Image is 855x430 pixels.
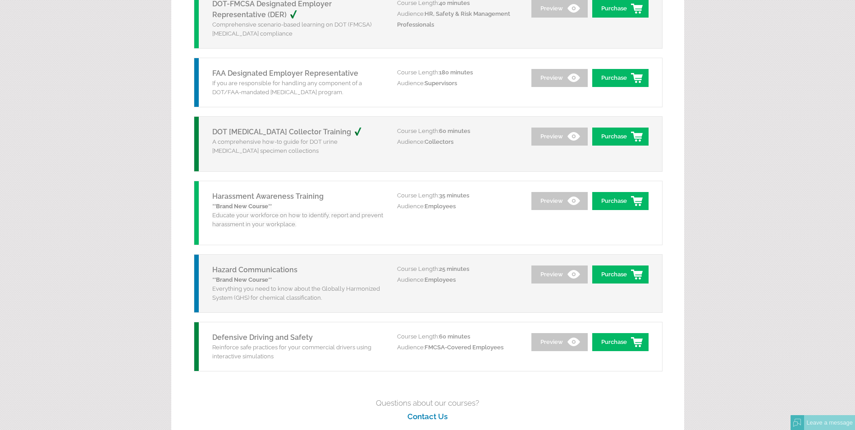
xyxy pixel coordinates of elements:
[592,265,649,284] a: Purchase
[425,344,503,351] span: FMCSA-Covered Employees
[397,342,519,353] p: Audience:
[212,137,384,156] p: A comprehensive how-to guide for DOT urine [MEDICAL_DATA] specimen collections
[425,138,453,145] span: Collectors
[397,10,510,28] span: HR, Safety & Risk Management Professionals
[212,276,272,283] strong: **Brand New Course**
[212,275,384,302] p: Everything you need to know about the Globally Harmonized System (GHS) for chemical classification.
[212,203,272,210] strong: **Brand New Course**
[212,343,384,361] p: Reinforce safe practices for your commercial drivers using interactive simulations
[407,412,448,421] a: Contact Us
[397,201,519,212] p: Audience:
[804,415,855,430] div: Leave a message
[592,192,649,210] a: Purchase
[397,274,519,285] p: Audience:
[212,265,297,274] a: Hazard Communications
[439,333,470,340] span: 60 minutes
[439,69,473,76] span: 180 minutes
[397,190,519,201] p: Course Length:
[397,137,519,147] p: Audience:
[592,333,649,351] a: Purchase
[212,21,371,37] span: Comprehensive scenario-based learning on DOT (FMCSA) [MEDICAL_DATA] compliance
[212,128,371,136] a: DOT [MEDICAL_DATA] Collector Training
[397,9,519,30] p: Audience:
[212,203,383,228] span: Educate your workforce on how to identify, report and prevent harassment in your workplace.
[212,192,324,201] a: Harassment Awareness Training
[212,69,358,78] a: FAA Designated Employer Representative
[439,265,469,272] span: 25 minutes
[212,333,313,342] a: Defensive Driving and Safety
[531,128,588,146] a: Preview
[397,78,519,89] p: Audience:
[425,203,456,210] span: Employees
[212,79,384,97] p: If you are responsible for handling any component of a DOT/FAA-mandated [MEDICAL_DATA] program.
[425,80,457,87] span: Supervisors
[793,419,801,427] img: Offline
[171,396,684,410] h4: Questions about our courses?
[531,192,588,210] a: Preview
[439,128,470,134] span: 60 minutes
[592,69,649,87] a: Purchase
[425,276,456,283] span: Employees
[531,265,588,284] a: Preview
[531,69,588,87] a: Preview
[592,128,649,146] a: Purchase
[397,331,519,342] p: Course Length:
[397,67,519,78] p: Course Length:
[531,333,588,351] a: Preview
[397,126,519,137] p: Course Length:
[439,192,469,199] span: 35 minutes
[397,264,519,274] p: Course Length:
